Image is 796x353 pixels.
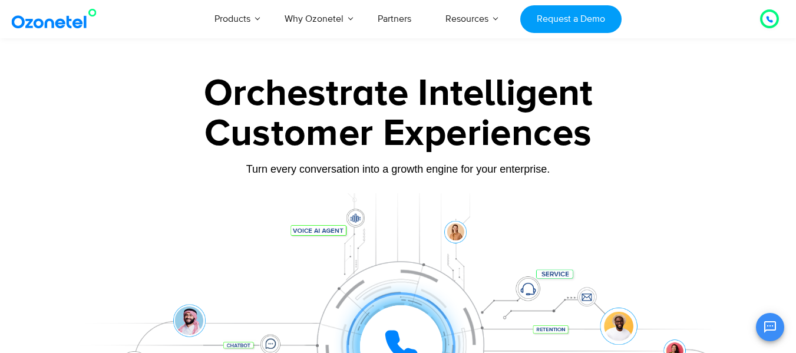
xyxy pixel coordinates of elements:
div: Customer Experiences [30,105,767,162]
a: Request a Demo [520,5,621,33]
div: Orchestrate Intelligent [30,75,767,113]
button: Open chat [756,313,784,341]
div: Turn every conversation into a growth engine for your enterprise. [30,163,767,176]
